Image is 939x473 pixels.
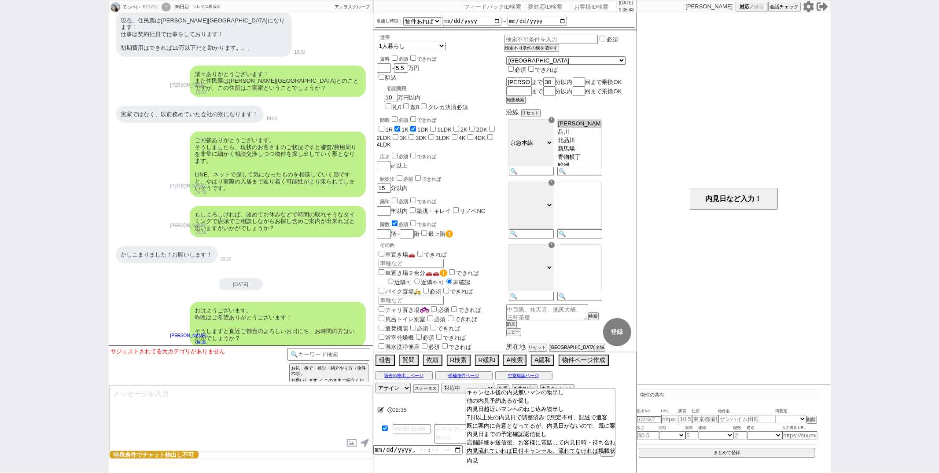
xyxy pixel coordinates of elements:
option: 北品川 [557,136,601,145]
span: 特殊条件でチャット物出し不可 [110,451,199,458]
p: [PERSON_NAME] [686,3,733,10]
span: 必須 [417,325,429,332]
label: できれば [527,66,558,73]
input: フィードバックID検索 [463,1,524,12]
span: 回まで乗換OK [585,79,622,85]
input: 車置き場🚗 [379,251,384,257]
span: 沿線 [506,108,519,116]
label: 4LDK [377,141,391,148]
div: ㎡以上 [377,151,504,170]
label: できれば [435,334,466,341]
input: できれば [417,251,423,257]
label: 〜 [502,19,507,24]
p: 20:18 [170,229,206,236]
div: かしこまりました！お願いします！ [116,246,218,264]
div: サジェストされてる大カテゴリがありません [111,348,287,355]
p: 20:18 [170,189,206,196]
label: できれば [447,270,479,276]
button: 対応／練習 [736,2,768,11]
label: 近隣不可 [412,279,444,286]
div: 世帯 [380,34,504,41]
label: 未確認 [444,279,471,286]
span: 間取 [659,425,685,432]
div: ☓ [549,180,555,186]
input: https://suumo.jp/chintai/jnc_000022489271 [782,431,817,440]
label: できれば [409,154,437,159]
label: できれば [409,56,437,62]
label: できれば [409,117,437,123]
input: できれば [451,306,457,312]
input: できれば [449,269,455,275]
option: 新馬場 [557,145,601,153]
p: その他 [380,242,504,249]
span: アエラスグループ [335,4,370,9]
span: 必須 [399,199,409,204]
button: 検索 [588,312,599,320]
input: 温水洗浄便座 [379,343,384,349]
input: 🔍キーワード検索 [287,348,371,361]
span: 所在地 [506,343,526,350]
div: 間取 [380,115,504,124]
input: 近隣不可 [414,279,420,284]
option: 他の内見予約あるか促し [466,397,615,405]
input: できれば [410,153,416,158]
label: 2LDK [377,135,391,141]
input: できれば [442,343,448,349]
label: 1DK [417,126,428,133]
div: 年以内 [377,196,504,216]
div: 611727 [140,4,160,11]
input: できれば [410,116,416,122]
div: 賃料 [380,54,437,62]
img: 0hZRYRdHZLBX10KxthXdJ7QwR7BhdXWlxvXUgfE0cuXUweEkQoWhgZSUMjCBpBTxcuCERCThN8CEVWXiZwWTUzXSdAPUozByl... [110,2,120,12]
input: 追焚機能 [379,325,384,330]
option: 既に案内に合意となってるが、内見日がないので、既に案内に合意を外し手動追客 [466,422,615,430]
input: 🔍 [509,229,554,238]
button: まとめて登録 [639,448,816,458]
p: 19:53 [170,89,206,96]
input: 🔍 [509,292,554,301]
label: チャリ置き場 [377,307,430,313]
p: 09:05 [170,339,206,346]
label: 4K [459,135,466,141]
input: できれば [431,325,436,330]
label: できれば [449,307,481,313]
label: 2K [460,126,468,133]
option: 内見流れていれば日付キャンセル。流れてなければ掲載状況報告 [466,447,615,455]
div: 駅徒歩 [380,174,504,183]
span: 必須 [423,334,435,341]
input: バイク置場🛵 [379,288,384,293]
div: 現在、住民票は[PERSON_NAME][GEOGRAPHIC_DATA]になります！ 仕事は契約社員で仕事をしております！ 初期費用はできれば10万以下だと助かります。。。 [116,12,292,57]
label: 引越し時期： [377,18,403,25]
div: 諸々ありがとうございます！ また住民票は[PERSON_NAME][GEOGRAPHIC_DATA]とのことですが、この住所はご実家ということでしょうか？ [190,66,366,97]
button: 削除 [806,416,817,424]
span: 必須 [404,176,413,182]
label: 駐込 [386,74,397,81]
p: [PERSON_NAME] [170,332,206,339]
input: 30.5 [637,431,659,440]
label: 築浅・キレイ [417,208,451,214]
span: 建物 [699,425,734,432]
button: 空室確認ページ [495,371,552,380]
button: 条件コピー [512,384,538,393]
div: まで 分以内 [506,77,633,87]
div: 階数 [380,219,504,228]
input: 5 [685,431,699,440]
input: キーワード [466,457,616,464]
button: A緩和 [531,355,554,366]
p: 19:55 [266,115,277,122]
button: R検索 [447,355,471,366]
input: 10.5 [679,415,692,423]
input: 検索不可条件を入力 [504,35,598,44]
option: 内見日までの予定確認返信促し [466,430,615,439]
button: 報告 [376,355,395,366]
option: 品川 [557,128,601,136]
div: 初期費用 [387,85,468,92]
button: 物件ページ作成 [559,355,609,366]
span: 必須 [515,66,527,73]
label: バイク置場🛵 [377,288,421,295]
button: 追加 [506,320,517,328]
input: 要対応ID検索 [527,1,571,12]
label: 礼0 [393,104,401,110]
label: 2DK [476,126,487,133]
input: できれば [528,66,534,72]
